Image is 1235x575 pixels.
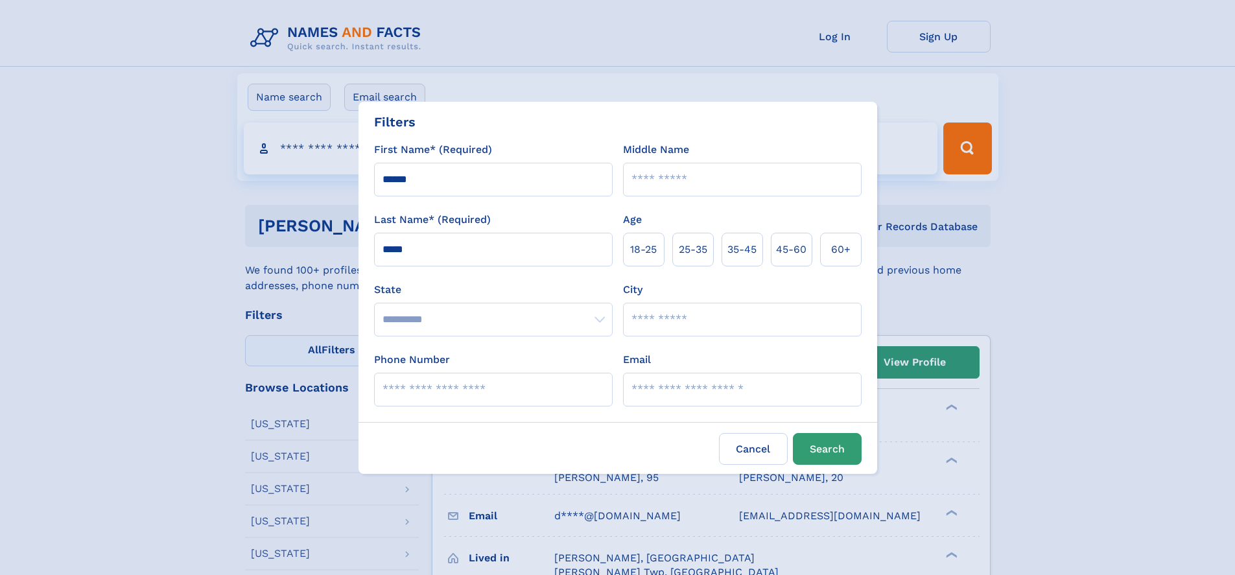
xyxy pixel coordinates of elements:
[374,282,613,298] label: State
[623,352,651,368] label: Email
[630,242,657,257] span: 18‑25
[831,242,851,257] span: 60+
[679,242,707,257] span: 25‑35
[719,433,788,465] label: Cancel
[374,352,450,368] label: Phone Number
[374,142,492,158] label: First Name* (Required)
[623,142,689,158] label: Middle Name
[374,212,491,228] label: Last Name* (Required)
[793,433,862,465] button: Search
[727,242,757,257] span: 35‑45
[776,242,806,257] span: 45‑60
[374,112,416,132] div: Filters
[623,212,642,228] label: Age
[623,282,642,298] label: City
